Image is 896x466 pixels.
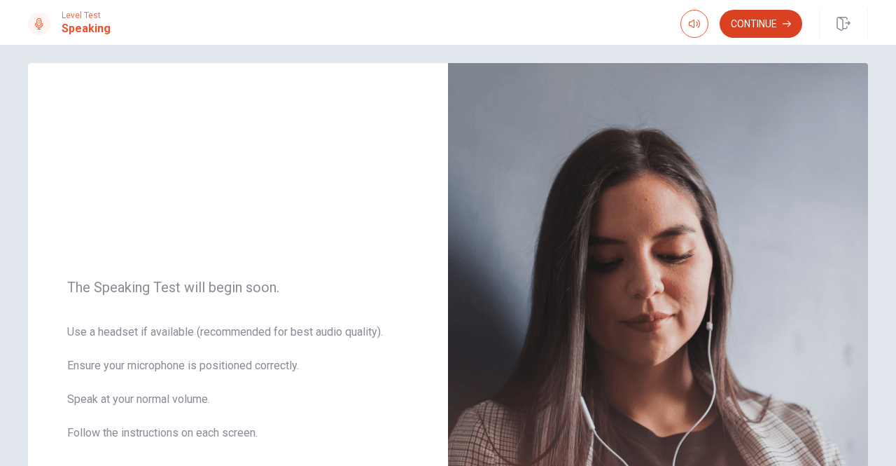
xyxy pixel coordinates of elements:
span: Use a headset if available (recommended for best audio quality). Ensure your microphone is positi... [67,324,409,458]
span: The Speaking Test will begin soon. [67,279,409,296]
button: Continue [720,10,802,38]
h1: Speaking [62,20,111,37]
span: Level Test [62,11,111,20]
